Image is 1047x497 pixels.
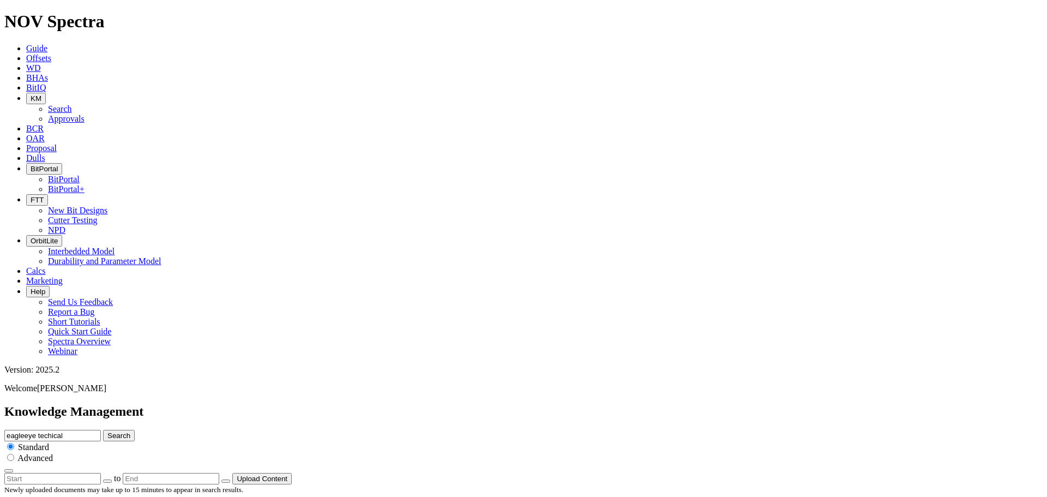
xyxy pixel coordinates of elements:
a: Offsets [26,53,51,63]
span: to [114,474,121,483]
button: KM [26,93,46,104]
a: BitIQ [26,83,46,92]
a: BHAs [26,73,48,82]
a: Search [48,104,72,113]
span: BitPortal [31,165,58,173]
a: Short Tutorials [48,317,100,326]
button: OrbitLite [26,235,62,247]
button: BitPortal [26,163,62,175]
p: Welcome [4,384,1043,393]
span: KM [31,94,41,103]
button: Help [26,286,50,297]
a: Approvals [48,114,85,123]
a: Send Us Feedback [48,297,113,307]
a: Guide [26,44,47,53]
a: Calcs [26,266,46,276]
small: Newly uploaded documents may take up to 15 minutes to appear in search results. [4,486,243,494]
a: BitPortal [48,175,80,184]
a: WD [26,63,41,73]
span: FTT [31,196,44,204]
a: Interbedded Model [48,247,115,256]
input: e.g. Smoothsteer Record [4,430,101,441]
span: Advanced [17,453,53,463]
button: Upload Content [232,473,292,484]
input: End [123,473,219,484]
button: Search [103,430,135,441]
a: BitPortal+ [48,184,85,194]
a: Durability and Parameter Model [48,256,161,266]
a: Proposal [26,143,57,153]
a: BCR [26,124,44,133]
span: Standard [18,442,49,452]
a: New Bit Designs [48,206,107,215]
a: Dulls [26,153,45,163]
button: FTT [26,194,48,206]
a: Webinar [48,346,77,356]
span: Help [31,288,45,296]
input: Start [4,473,101,484]
div: Version: 2025.2 [4,365,1043,375]
a: Marketing [26,276,63,285]
h1: NOV Spectra [4,11,1043,32]
a: OAR [26,134,45,143]
a: Report a Bug [48,307,94,316]
a: NPD [48,225,65,235]
a: Spectra Overview [48,337,111,346]
h2: Knowledge Management [4,404,1043,419]
span: OrbitLite [31,237,58,245]
a: Quick Start Guide [48,327,111,336]
a: Cutter Testing [48,215,98,225]
span: [PERSON_NAME] [37,384,106,393]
